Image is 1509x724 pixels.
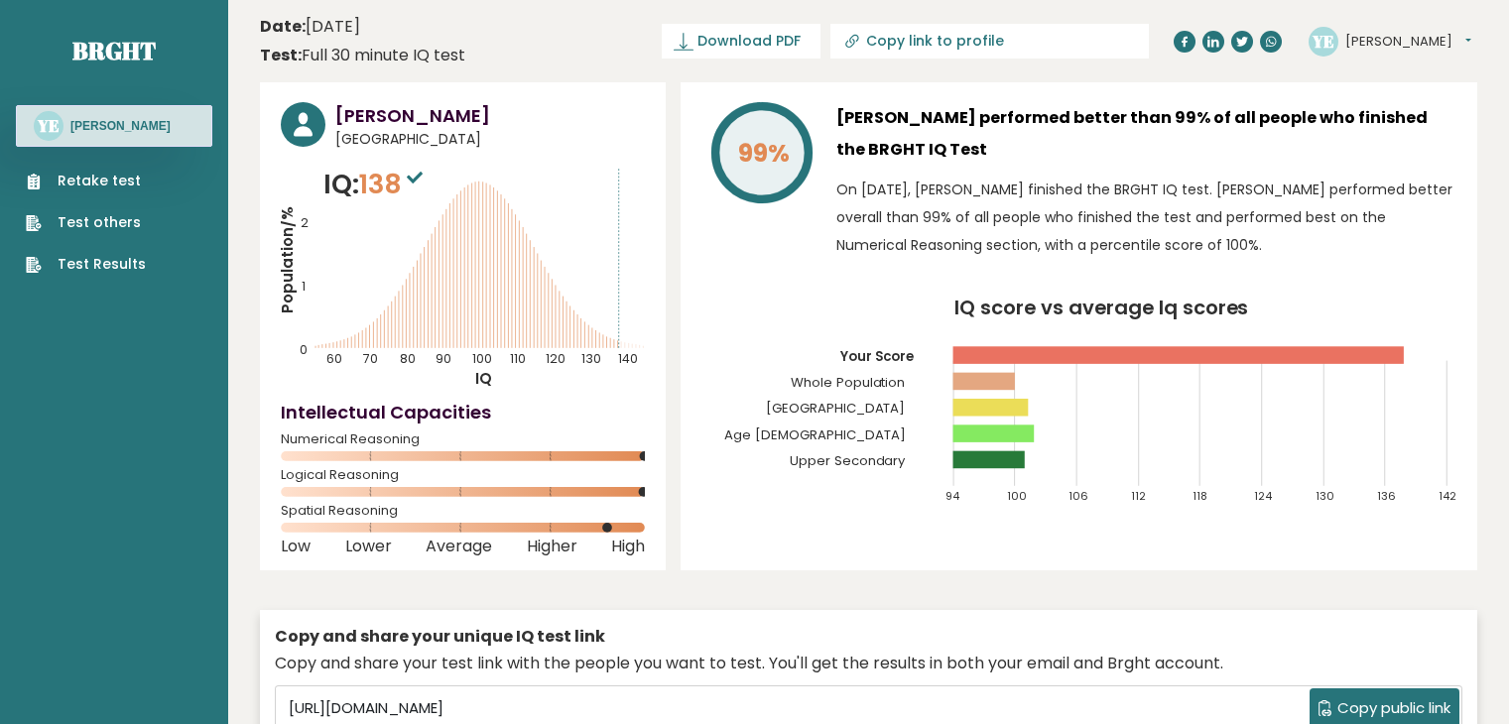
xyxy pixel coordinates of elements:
[281,435,645,443] span: Numerical Reasoning
[662,24,820,59] a: Download PDF
[791,373,906,392] tspan: Whole Population
[327,350,343,367] tspan: 60
[954,294,1249,321] tspan: IQ score vs average Iq scores
[738,136,790,171] tspan: 99%
[277,206,298,313] tspan: Population/%
[275,625,1462,649] div: Copy and share your unique IQ test link
[1345,32,1471,52] button: [PERSON_NAME]
[945,488,960,504] tspan: 94
[1337,697,1450,720] span: Copy public link
[546,350,566,367] tspan: 120
[724,425,906,444] tspan: Age [DEMOGRAPHIC_DATA]
[426,543,492,550] span: Average
[1193,488,1207,504] tspan: 118
[766,399,906,418] tspan: [GEOGRAPHIC_DATA]
[335,102,645,129] h3: [PERSON_NAME]
[335,129,645,150] span: [GEOGRAPHIC_DATA]
[527,543,577,550] span: Higher
[839,347,915,366] tspan: Your Score
[790,451,907,470] tspan: Upper Secondary
[302,278,306,295] tspan: 1
[275,652,1462,675] div: Copy and share your test link with the people you want to test. You'll get the results in both yo...
[1069,488,1089,504] tspan: 106
[301,214,309,231] tspan: 2
[260,44,465,67] div: Full 30 minute IQ test
[836,176,1456,259] p: On [DATE], [PERSON_NAME] finished the BRGHT IQ test. [PERSON_NAME] performed better overall than ...
[510,350,526,367] tspan: 110
[475,368,492,389] tspan: IQ
[1378,488,1397,504] tspan: 136
[436,350,451,367] tspan: 90
[26,254,146,275] a: Test Results
[1007,488,1027,504] tspan: 100
[70,118,171,134] h3: [PERSON_NAME]
[1316,488,1334,504] tspan: 130
[323,165,428,204] p: IQ:
[581,350,601,367] tspan: 130
[1312,29,1334,52] text: YE
[260,15,360,39] time: [DATE]
[281,399,645,425] h4: Intellectual Capacities
[1131,488,1146,504] tspan: 112
[697,31,801,52] span: Download PDF
[472,350,492,367] tspan: 100
[37,114,60,137] text: YE
[26,171,146,191] a: Retake test
[281,471,645,479] span: Logical Reasoning
[618,350,638,367] tspan: 140
[400,350,416,367] tspan: 80
[345,543,392,550] span: Lower
[1440,488,1457,504] tspan: 142
[260,15,306,38] b: Date:
[281,507,645,515] span: Spatial Reasoning
[836,102,1456,166] h3: [PERSON_NAME] performed better than 99% of all people who finished the BRGHT IQ Test
[363,350,378,367] tspan: 70
[72,35,156,66] a: Brght
[281,543,311,550] span: Low
[611,543,645,550] span: High
[300,341,308,358] tspan: 0
[260,44,302,66] b: Test:
[1254,488,1273,504] tspan: 124
[359,166,428,202] span: 138
[26,212,146,233] a: Test others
